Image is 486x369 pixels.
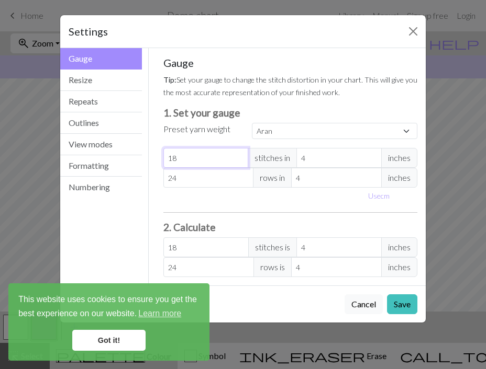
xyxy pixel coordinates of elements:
[345,294,383,314] button: Cancel
[163,123,230,135] label: Preset yarn weight
[387,294,417,314] button: Save
[163,75,176,84] strong: Tip:
[60,177,142,198] button: Numbering
[60,48,142,70] button: Gauge
[381,168,417,188] span: inches
[248,237,297,257] span: stitches is
[60,134,142,155] button: View modes
[69,24,108,39] h5: Settings
[163,221,418,233] h3: 2. Calculate
[60,112,142,134] button: Outlines
[163,56,418,69] h5: Gauge
[381,237,417,257] span: inches
[18,293,200,321] span: This website uses cookies to ensure you get the best experience on our website.
[72,330,146,351] a: dismiss cookie message
[60,155,142,177] button: Formatting
[60,70,142,91] button: Resize
[163,75,417,97] small: Set your gauge to change the stitch distortion in your chart. This will give you the most accurat...
[253,168,292,188] span: rows in
[405,23,422,40] button: Close
[381,257,417,277] span: inches
[60,91,142,112] button: Repeats
[253,257,292,277] span: rows is
[137,306,183,321] a: learn more about cookies
[8,283,209,361] div: cookieconsent
[363,188,394,204] button: Usecm
[381,148,417,168] span: inches
[163,107,418,119] h3: 1. Set your gauge
[248,148,297,168] span: stitches in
